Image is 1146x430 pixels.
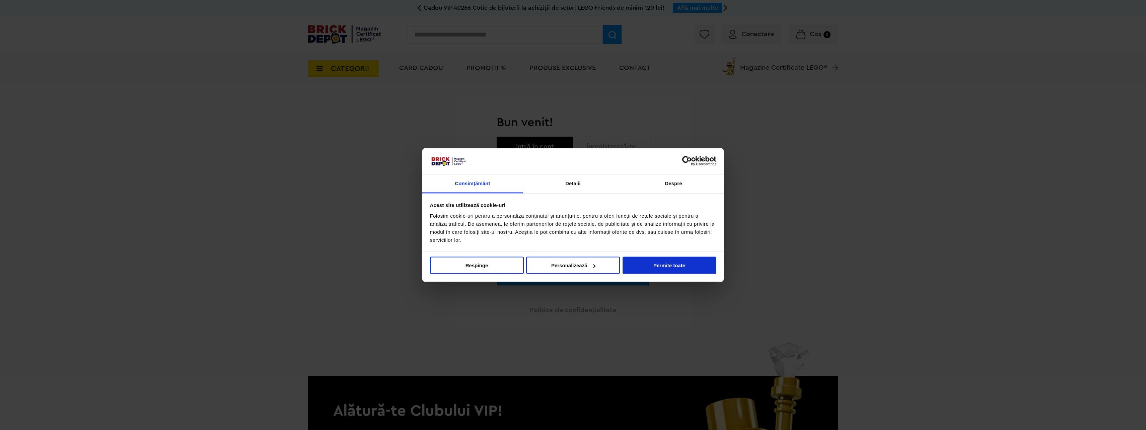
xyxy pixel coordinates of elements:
[422,174,523,193] a: Consimțământ
[523,174,623,193] a: Detalii
[430,257,524,274] button: Respinge
[658,156,716,166] a: Usercentrics Cookiebot - opens in a new window
[623,257,716,274] button: Permite toate
[623,174,724,193] a: Despre
[430,156,467,166] img: siglă
[526,257,620,274] button: Personalizează
[430,212,716,244] div: Folosim cookie-uri pentru a personaliza conținutul și anunțurile, pentru a oferi funcții de rețel...
[430,201,716,209] div: Acest site utilizează cookie-uri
